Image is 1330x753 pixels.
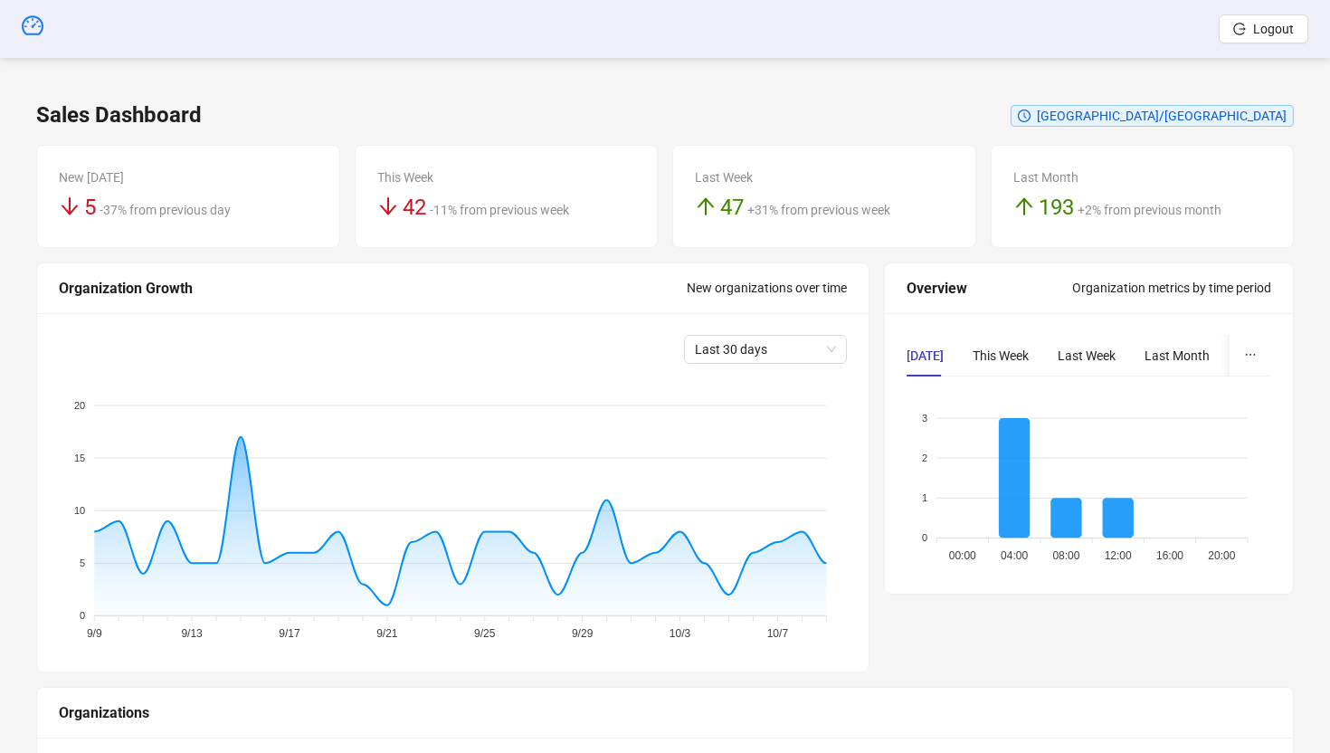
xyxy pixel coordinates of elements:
[922,532,927,543] tspan: 0
[1219,14,1308,43] button: Logout
[87,627,102,640] tspan: 9/9
[1039,195,1074,220] span: 193
[1013,195,1035,217] span: arrow-up
[1072,281,1271,295] span: Organization metrics by time period
[181,627,203,640] tspan: 9/13
[1053,549,1080,562] tspan: 08:00
[59,167,318,187] div: New [DATE]
[1037,109,1287,123] span: [GEOGRAPHIC_DATA]/[GEOGRAPHIC_DATA]
[474,627,496,640] tspan: 9/25
[74,452,85,462] tspan: 15
[922,412,927,423] tspan: 3
[430,203,569,217] span: -11% from previous week
[687,281,847,295] span: New organizations over time
[1253,22,1294,36] span: Logout
[767,627,789,640] tspan: 10/7
[80,610,85,621] tspan: 0
[80,558,85,568] tspan: 5
[84,195,96,220] span: 5
[1078,203,1221,217] span: +2% from previous month
[377,167,636,187] div: This Week
[279,627,300,640] tspan: 9/17
[949,549,976,562] tspan: 00:00
[403,195,426,220] span: 42
[59,701,1271,724] div: Organizations
[1145,346,1210,366] div: Last Month
[1105,549,1132,562] tspan: 12:00
[1013,167,1272,187] div: Last Month
[100,203,231,217] span: -37% from previous day
[1018,110,1031,122] span: clock-circle
[922,492,927,503] tspan: 1
[695,167,954,187] div: Last Week
[1209,549,1236,562] tspan: 20:00
[74,505,85,516] tspan: 10
[720,195,744,220] span: 47
[973,346,1029,366] div: This Week
[922,452,927,462] tspan: 2
[36,101,202,130] h3: Sales Dashboard
[695,336,836,363] span: Last 30 days
[377,195,399,217] span: arrow-down
[695,195,717,217] span: arrow-up
[1058,346,1116,366] div: Last Week
[1244,348,1257,361] span: ellipsis
[907,346,944,366] div: [DATE]
[74,399,85,410] tspan: 20
[1001,549,1028,562] tspan: 04:00
[1230,335,1271,376] button: ellipsis
[907,277,1072,300] div: Overview
[747,203,890,217] span: +31% from previous week
[376,627,398,640] tspan: 9/21
[1156,549,1183,562] tspan: 16:00
[22,14,43,36] span: dashboard
[59,277,687,300] div: Organization Growth
[670,627,691,640] tspan: 10/3
[59,195,81,217] span: arrow-down
[1233,23,1246,35] span: logout
[572,627,594,640] tspan: 9/29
